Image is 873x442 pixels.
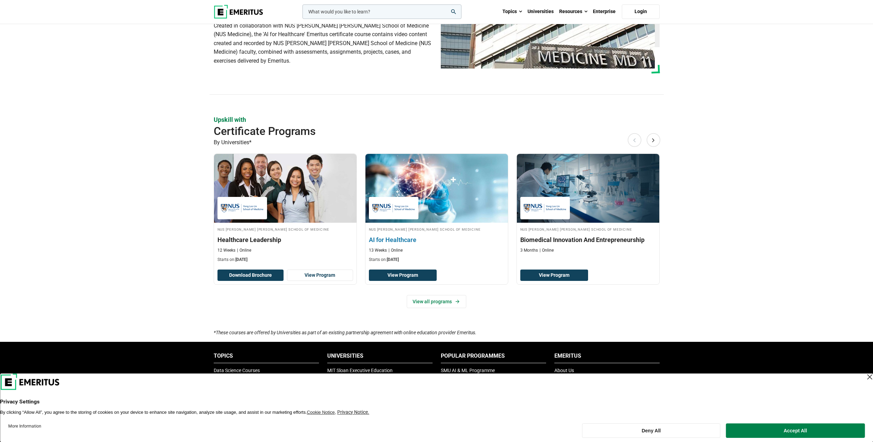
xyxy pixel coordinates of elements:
[365,154,508,266] a: Healthcare Course by NUS Yong Loo Lin School of Medicine - September 30, 2025 NUS Yong Loo Lin Sc...
[369,226,504,232] h4: NUS [PERSON_NAME] [PERSON_NAME] School of Medicine
[387,257,399,262] span: [DATE]
[214,124,615,138] h2: Certificate Programs
[217,235,353,244] h3: Healthcare Leadership
[217,226,353,232] h4: NUS [PERSON_NAME] [PERSON_NAME] School of Medicine
[372,200,415,216] img: NUS Yong Loo Lin School of Medicine
[302,4,461,19] input: woocommerce-product-search-field-0
[622,4,660,19] a: Login
[517,154,659,257] a: Healthcare Course by NUS Yong Loo Lin School of Medicine - NUS Yong Loo Lin School of Medicine NU...
[388,248,403,253] p: Online
[358,150,515,226] img: AI for Healthcare | Online Healthcare Course
[214,154,356,266] a: Leadership Course by NUS Yong Loo Lin School of Medicine - September 30, 2025 NUS Yong Loo Lin Sc...
[628,133,641,147] button: Previous
[540,248,554,253] p: Online
[287,270,353,281] a: View Program
[369,270,437,281] a: View Program
[214,21,433,65] p: Created in collaboration with NUS [PERSON_NAME] [PERSON_NAME] School of Medicine (NUS Medicine), ...
[517,154,659,223] img: Biomedical Innovation And Entrepreneurship | Online Healthcare Course
[214,138,660,147] p: By Universities*
[441,368,495,373] a: SMU AI & ML Programme
[407,295,466,308] a: View all programs
[237,248,251,253] p: Online
[369,257,504,263] p: Starts on:
[217,257,353,263] p: Starts on:
[520,270,588,281] a: View Program
[235,257,247,262] span: [DATE]
[214,330,477,335] i: *These courses are offered by Universities as part of an existing partnership agreement with onli...
[369,235,504,244] h3: AI for Healthcare
[369,248,387,253] p: 13 Weeks
[214,154,356,223] img: Healthcare Leadership | Online Leadership Course
[217,248,235,253] p: 12 Weeks
[520,235,656,244] h3: Biomedical Innovation And Entrepreneurship
[520,226,656,232] h4: NUS [PERSON_NAME] [PERSON_NAME] School of Medicine
[327,368,393,373] a: MIT Sloan Executive Education
[214,115,660,124] p: Upskill with
[554,368,574,373] a: About Us
[221,200,264,216] img: NUS Yong Loo Lin School of Medicine
[520,248,538,253] p: 3 Months
[217,270,284,281] button: Download Brochure
[214,368,260,373] a: Data Science Courses
[647,133,660,147] button: Next
[524,200,566,216] img: NUS Yong Loo Lin School of Medicine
